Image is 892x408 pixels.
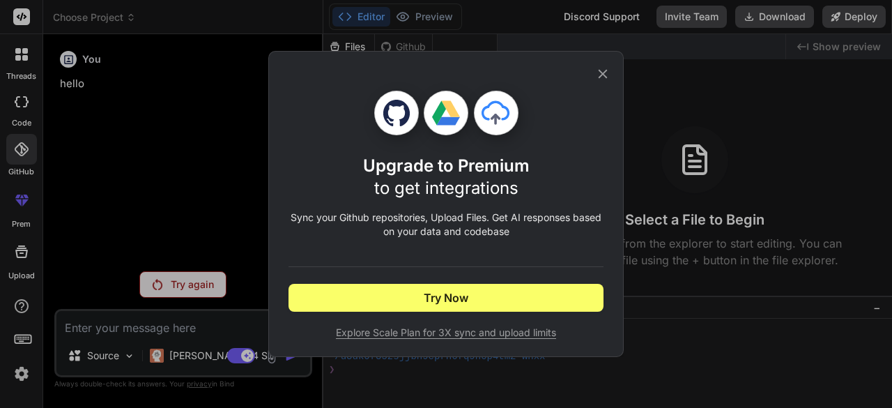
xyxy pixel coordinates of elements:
h1: Upgrade to Premium [363,155,530,199]
p: Sync your Github repositories, Upload Files. Get AI responses based on your data and codebase [289,211,603,239]
span: Try Now [424,289,468,306]
span: Explore Scale Plan for 3X sync and upload limits [289,326,603,340]
button: Try Now [289,284,603,312]
span: to get integrations [374,178,518,198]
